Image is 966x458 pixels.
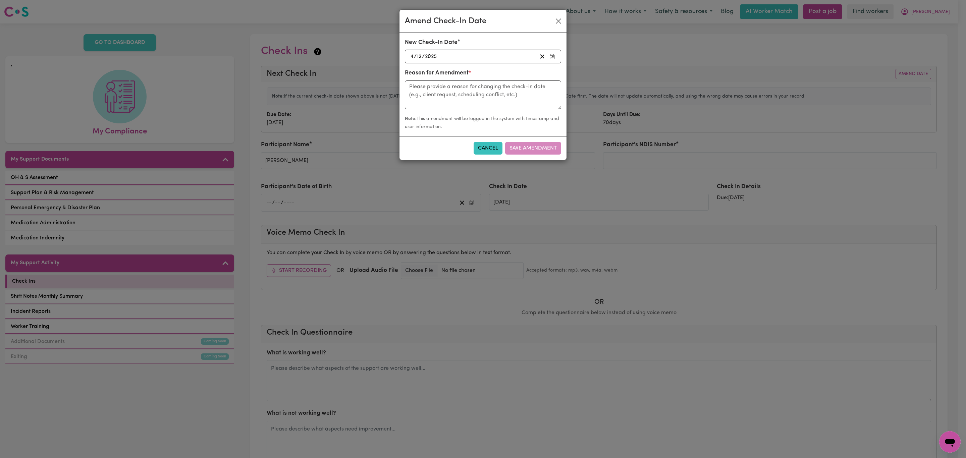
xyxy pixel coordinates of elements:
[417,52,422,61] input: --
[410,52,414,61] input: --
[405,38,458,47] label: New Check-In Date
[405,116,559,129] small: This amendment will be logged in the system with timestamp and user information.
[405,69,471,77] label: Reason for Amendment
[553,16,564,26] button: Close
[414,54,417,60] span: /
[405,15,486,27] div: Amend Check-In Date
[422,54,425,60] span: /
[425,52,437,61] input: ----
[474,142,502,155] button: Cancel
[939,431,961,453] iframe: Button to launch messaging window, conversation in progress
[405,116,417,121] strong: Note:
